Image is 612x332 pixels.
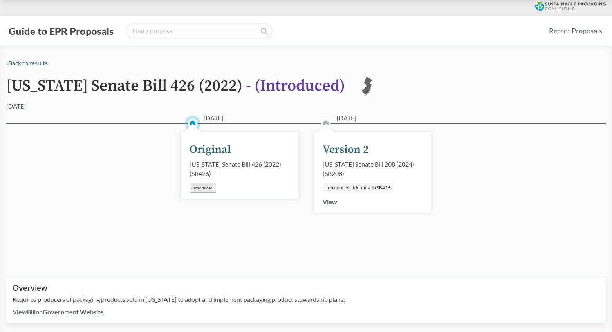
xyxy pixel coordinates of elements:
[323,142,369,158] div: Version 2
[6,102,26,111] div: [DATE]
[126,23,273,39] input: Find a proposal
[337,113,356,123] span: [DATE]
[323,160,423,178] div: [US_STATE] Senate Bill 208 (2024) ( SB208 )
[6,77,345,102] h1: [US_STATE] Senate Bill 426 (2022)
[190,183,216,193] div: Introduced
[323,183,394,192] div: Introduced - Identical to SB426
[545,22,606,40] a: Recent Proposals
[323,198,337,205] a: View
[6,59,48,67] a: ‹Back to results
[190,142,231,158] div: Original
[13,295,599,304] p: Requires producers of packaging products sold in [US_STATE] to adopt and implement packaging prod...
[204,113,223,123] span: [DATE]
[13,283,599,292] h2: Overview
[190,160,290,178] div: [US_STATE] Senate Bill 426 (2022) ( SB426 )
[13,308,104,316] a: ViewBillonGovernment Website
[246,76,345,96] span: - ( Introduced )
[6,25,116,37] button: Guide to EPR Proposals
